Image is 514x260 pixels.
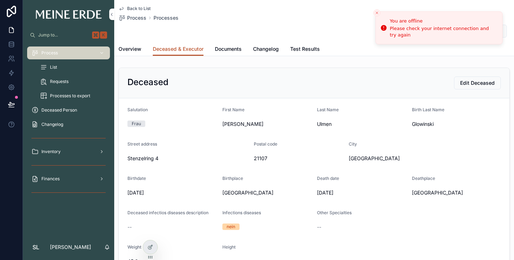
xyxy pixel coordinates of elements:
[127,244,141,250] span: Weight
[119,45,141,53] span: Overview
[222,121,312,128] span: [PERSON_NAME]
[27,172,110,185] a: Finances
[317,176,339,181] span: Death date
[412,176,435,181] span: Deathplace
[27,145,110,158] a: Inventory
[41,107,77,113] span: Deceased Person
[222,176,243,181] span: Birthplace
[254,155,343,162] span: 21107
[27,29,110,41] button: Jump to...K
[27,104,110,117] a: Deceased Person
[253,45,279,53] span: Changelog
[317,189,406,196] span: [DATE]
[127,176,146,181] span: Birthdate
[119,6,151,11] a: Back to List
[390,25,497,38] div: Please check your internet connection and try again
[317,107,339,112] span: Last Name
[119,43,141,57] a: Overview
[412,107,444,112] span: Birth Last Name
[41,50,58,56] span: Process
[41,122,63,127] span: Changelog
[127,224,132,231] span: --
[290,45,320,53] span: Test Results
[41,176,60,182] span: Finances
[454,77,501,89] button: Edit Deceased
[127,6,151,11] span: Back to List
[349,155,469,162] span: [GEOGRAPHIC_DATA]
[227,224,235,230] div: nein
[460,79,495,87] span: Edit Deceased
[153,14,178,21] a: Processes
[290,43,320,57] a: Test Results
[127,189,217,196] span: [DATE]
[132,121,141,127] div: Frau
[127,210,208,215] span: Deceased infectios diseases description
[349,141,357,147] span: City
[317,121,406,128] span: Ulmen
[127,141,157,147] span: Street address
[50,244,91,251] p: [PERSON_NAME]
[27,46,110,59] a: Process
[222,107,245,112] span: First Name
[222,210,261,215] span: Infections diseases
[1,34,8,41] iframe: Spotlight
[412,189,501,196] span: [GEOGRAPHIC_DATA]
[127,77,168,88] h2: Deceased
[27,118,110,131] a: Changelog
[215,43,242,57] a: Documents
[119,14,146,21] a: Process
[153,43,203,56] a: Deceased & Executor
[36,89,110,102] a: Processes to export
[127,155,248,162] span: Stenzelring 4
[253,43,279,57] a: Changelog
[390,18,497,25] div: You are offline
[373,9,381,16] button: Close toast
[50,93,90,99] span: Processes to export
[38,32,89,38] span: Jump to...
[412,121,501,128] span: Glowinski
[317,224,321,231] span: --
[127,14,146,21] span: Process
[36,61,110,74] a: List
[317,210,352,215] span: Other Specialties
[32,243,39,251] span: SL
[50,79,69,84] span: Requests
[222,189,312,196] span: [GEOGRAPHIC_DATA]
[222,244,236,250] span: Height
[36,75,110,88] a: Requests
[127,107,148,112] span: Salutation
[101,32,106,38] span: K
[23,41,114,207] div: scrollable content
[153,45,203,53] span: Deceased & Executor
[215,45,242,53] span: Documents
[41,149,61,154] span: Inventory
[50,64,57,70] span: List
[254,141,277,147] span: Postal code
[36,10,102,19] img: App logo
